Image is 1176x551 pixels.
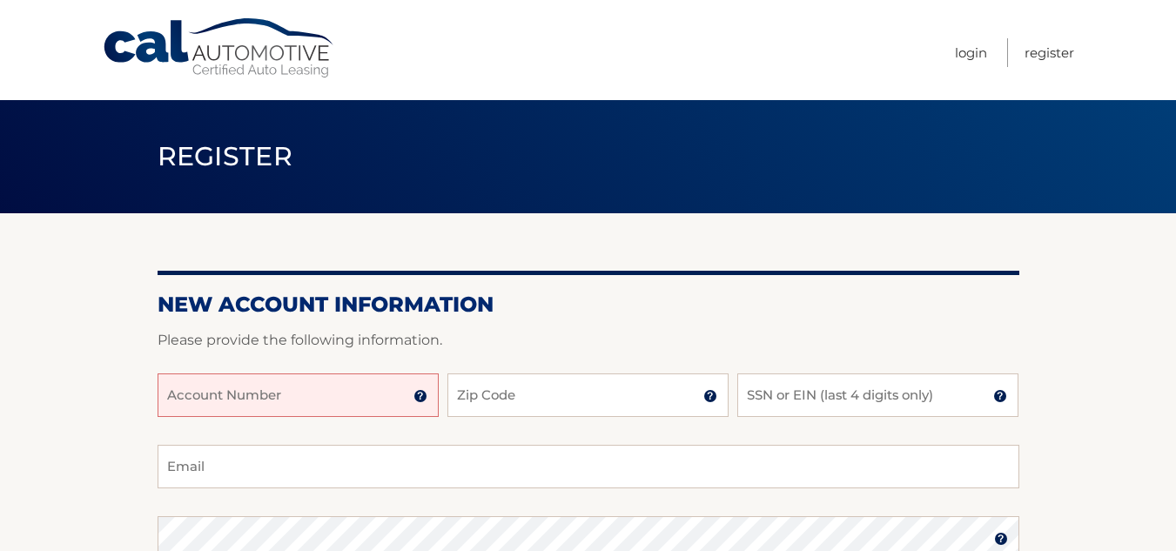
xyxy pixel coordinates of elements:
input: Zip Code [447,373,729,417]
input: Email [158,445,1019,488]
h2: New Account Information [158,292,1019,318]
p: Please provide the following information. [158,328,1019,353]
span: Register [158,140,293,172]
input: SSN or EIN (last 4 digits only) [737,373,1018,417]
img: tooltip.svg [993,389,1007,403]
img: tooltip.svg [703,389,717,403]
a: Cal Automotive [102,17,337,79]
input: Account Number [158,373,439,417]
img: tooltip.svg [413,389,427,403]
a: Register [1025,38,1074,67]
a: Login [955,38,987,67]
img: tooltip.svg [994,532,1008,546]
